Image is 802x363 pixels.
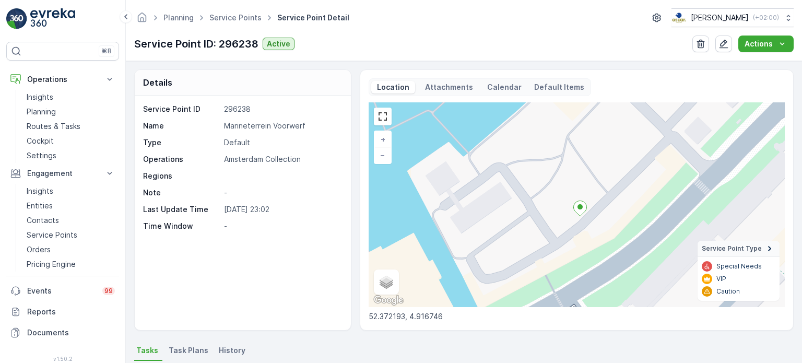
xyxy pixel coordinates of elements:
[381,135,385,144] span: +
[6,8,27,29] img: logo
[6,69,119,90] button: Operations
[671,8,794,27] button: [PERSON_NAME](+02:00)
[22,257,119,272] a: Pricing Engine
[134,36,258,52] p: Service Point ID: 296238
[22,104,119,119] a: Planning
[27,327,115,338] p: Documents
[375,82,411,92] p: Location
[22,184,119,198] a: Insights
[143,137,220,148] p: Type
[27,259,76,270] p: Pricing Engine
[691,13,749,23] p: [PERSON_NAME]
[143,121,220,131] p: Name
[263,38,294,50] button: Active
[143,76,172,89] p: Details
[375,109,391,124] a: View Fullscreen
[224,137,339,148] p: Default
[224,121,339,131] p: Marineterrein Voorwerf
[136,16,148,25] a: Homepage
[27,230,77,240] p: Service Points
[716,262,762,271] p: Special Needs
[745,39,773,49] p: Actions
[22,213,119,228] a: Contacts
[738,36,794,52] button: Actions
[27,201,53,211] p: Entities
[27,107,56,117] p: Planning
[27,74,98,85] p: Operations
[6,301,119,322] a: Reports
[716,275,726,283] p: VIP
[534,82,584,92] p: Default Items
[27,307,115,317] p: Reports
[209,13,262,22] a: Service Points
[143,104,220,114] p: Service Point ID
[104,287,113,295] p: 99
[143,154,220,165] p: Operations
[143,188,220,198] p: Note
[22,119,119,134] a: Routes & Tasks
[22,134,119,148] a: Cockpit
[224,204,339,215] p: [DATE] 23:02
[22,228,119,242] a: Service Points
[22,242,119,257] a: Orders
[671,12,687,24] img: basis-logo_rgb2x.png
[143,221,220,231] p: Time Window
[275,13,351,23] span: Service Point Detail
[716,287,740,296] p: Caution
[380,150,385,159] span: −
[22,90,119,104] a: Insights
[101,47,112,55] p: ⌘B
[423,82,475,92] p: Attachments
[27,168,98,179] p: Engagement
[224,104,339,114] p: 296238
[136,345,158,356] span: Tasks
[702,244,762,253] span: Service Point Type
[371,294,406,307] img: Google
[27,186,53,196] p: Insights
[375,147,391,163] a: Zoom Out
[143,171,220,181] p: Regions
[375,271,398,294] a: Layers
[27,244,51,255] p: Orders
[143,204,220,215] p: Last Update Time
[27,215,59,226] p: Contacts
[163,13,194,22] a: Planning
[224,221,339,231] p: -
[169,345,208,356] span: Task Plans
[6,356,119,362] span: v 1.50.2
[375,132,391,147] a: Zoom In
[22,198,119,213] a: Entities
[27,286,96,296] p: Events
[267,39,290,49] p: Active
[30,8,75,29] img: logo_light-DOdMpM7g.png
[224,188,339,198] p: -
[698,241,780,257] summary: Service Point Type
[219,345,245,356] span: History
[371,294,406,307] a: Open this area in Google Maps (opens a new window)
[27,92,53,102] p: Insights
[487,82,522,92] p: Calendar
[6,280,119,301] a: Events99
[27,150,56,161] p: Settings
[6,163,119,184] button: Engagement
[6,322,119,343] a: Documents
[224,154,339,165] p: Amsterdam Collection
[369,311,785,322] p: 52.372193, 4.916746
[27,136,54,146] p: Cockpit
[27,121,80,132] p: Routes & Tasks
[753,14,779,22] p: ( +02:00 )
[22,148,119,163] a: Settings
